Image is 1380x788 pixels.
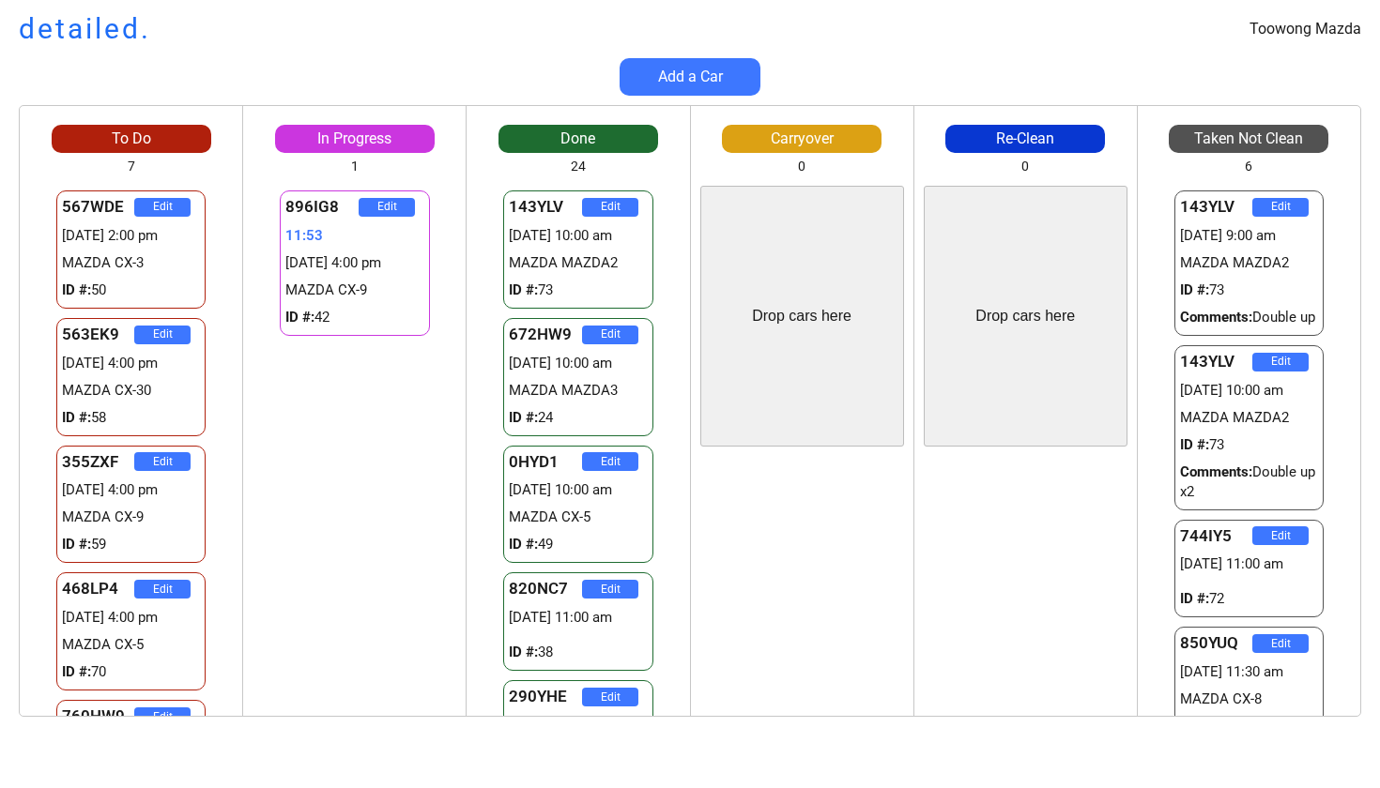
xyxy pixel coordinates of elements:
[134,580,191,599] button: Edit
[509,196,582,219] div: 143YLV
[62,196,135,219] div: 567WDE
[509,716,648,735] div: [DATE] 11:00 am
[285,280,424,300] div: MAZDA CX-9
[509,508,648,527] div: MAZDA CX-5
[275,129,435,149] div: In Progress
[1252,198,1309,217] button: Edit
[509,253,648,273] div: MAZDA MAZDA2
[509,226,648,246] div: [DATE] 10:00 am
[509,686,582,708] div: 290YHE
[1180,253,1319,273] div: MAZDA MAZDA2
[945,129,1105,149] div: Re-Clean
[62,280,201,300] div: 50
[62,281,91,298] strong: ID #:
[62,536,91,553] strong: ID #:
[1180,554,1319,574] div: [DATE] 11:00 am
[509,381,648,401] div: MAZDA MAZDA3
[62,662,201,682] div: 70
[285,309,314,326] strong: ID #:
[509,608,648,628] div: [DATE] 11:00 am
[509,280,648,300] div: 73
[62,608,201,628] div: [DATE] 4:00 pm
[1180,435,1319,455] div: 73
[509,578,582,600] div: 820NC7
[62,253,201,273] div: MAZDA CX-3
[285,308,424,327] div: 42
[351,158,359,176] div: 1
[1180,351,1253,373] div: 143YLV
[1252,634,1309,653] button: Edit
[1180,689,1319,709] div: MAZDA CX-8
[128,158,135,176] div: 7
[62,354,201,373] div: [DATE] 4:00 pm
[1180,463,1252,480] strong: Comments:
[1180,308,1319,327] div: Double up
[134,452,191,471] button: Edit
[1180,381,1319,401] div: [DATE] 10:00 am
[62,535,201,554] div: 59
[509,408,648,428] div: 24
[62,635,201,655] div: MAZDA CX-5
[1180,590,1209,607] strong: ID #:
[498,129,658,149] div: Done
[62,226,201,246] div: [DATE] 2:00 pm
[1180,632,1253,655] div: 850YUQ
[1180,281,1209,298] strong: ID #:
[1180,462,1319,502] div: Double up x2
[1245,158,1252,176] div: 6
[62,480,201,500] div: [DATE] 4:00 pm
[582,688,638,706] button: Edit
[722,129,882,149] div: Carryover
[52,129,211,149] div: To Do
[509,354,648,373] div: [DATE] 10:00 am
[798,158,805,176] div: 0
[1252,526,1309,545] button: Edit
[62,705,135,728] div: 760HW9
[359,198,415,217] button: Edit
[62,663,91,680] strong: ID #:
[1169,129,1328,149] div: Taken Not Clean
[285,253,424,273] div: [DATE] 4:00 pm
[509,409,538,426] strong: ID #:
[285,196,359,219] div: 896IG8
[1252,353,1309,371] button: Edit
[134,707,191,726] button: Edit
[582,452,638,471] button: Edit
[509,324,582,346] div: 672HW9
[1180,525,1253,548] div: 744IY5
[1180,309,1252,326] strong: Comments:
[134,326,191,344] button: Edit
[752,306,851,326] div: Drop cars here
[62,508,201,527] div: MAZDA CX-9
[620,58,760,96] button: Add a Car
[1250,19,1361,39] div: Toowong Mazda
[1180,662,1319,682] div: [DATE] 11:30 am
[571,158,586,176] div: 24
[509,451,582,474] div: 0HYD1
[62,381,201,401] div: MAZDA CX-30
[1180,408,1319,428] div: MAZDA MAZDA2
[1021,158,1029,176] div: 0
[1180,280,1319,300] div: 73
[62,324,135,346] div: 563EK9
[19,9,151,49] h1: detailed.
[509,281,538,298] strong: ID #:
[509,480,648,500] div: [DATE] 10:00 am
[1180,196,1253,219] div: 143YLV
[509,643,648,662] div: 38
[62,409,91,426] strong: ID #:
[975,306,1075,326] div: Drop cars here
[582,326,638,344] button: Edit
[1180,589,1319,609] div: 72
[509,536,538,553] strong: ID #:
[1180,436,1209,453] strong: ID #:
[582,580,638,599] button: Edit
[62,451,135,474] div: 355ZXF
[285,226,424,246] div: 11:53
[509,535,648,554] div: 49
[582,198,638,217] button: Edit
[134,198,191,217] button: Edit
[62,408,201,428] div: 58
[1180,226,1319,246] div: [DATE] 9:00 am
[62,578,135,600] div: 468LP4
